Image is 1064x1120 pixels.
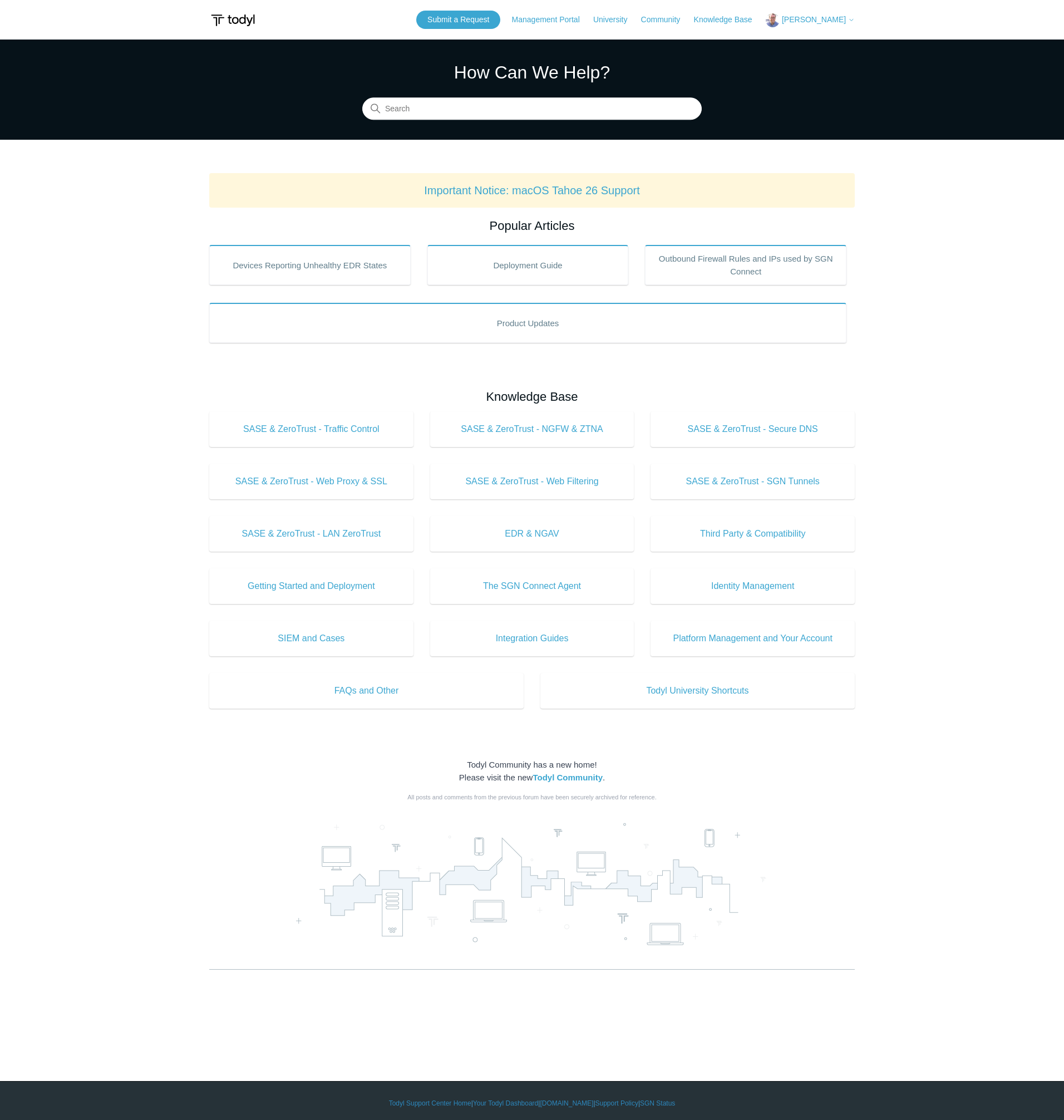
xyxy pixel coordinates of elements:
a: Todyl Community [533,773,603,782]
span: SASE & ZeroTrust - Web Filtering [447,475,618,488]
a: Management Portal [512,14,591,26]
input: Search [362,98,702,120]
span: SASE & ZeroTrust - LAN ZeroTrust [226,527,397,541]
a: SASE & ZeroTrust - NGFW & ZTNA [430,411,634,447]
a: SASE & ZeroTrust - Secure DNS [651,411,855,447]
a: EDR & NGAV [430,516,634,552]
span: EDR & NGAV [447,527,618,541]
span: The SGN Connect Agent [447,579,618,593]
h2: Popular Articles [209,217,855,235]
span: SASE & ZeroTrust - Web Proxy & SSL [226,475,397,488]
a: Important Notice: macOS Tahoe 26 Support [424,184,640,197]
span: Identity Management [667,579,838,593]
a: SASE & ZeroTrust - Web Proxy & SSL [209,464,413,499]
span: SASE & ZeroTrust - Secure DNS [667,423,838,436]
a: Your Todyl Dashboard [473,1098,538,1108]
span: Integration Guides [447,632,618,645]
span: Platform Management and Your Account [667,632,838,645]
span: Getting Started and Deployment [226,579,397,593]
span: SASE & ZeroTrust - SGN Tunnels [667,475,838,488]
img: Todyl Support Center Help Center home page [209,10,257,31]
a: SASE & ZeroTrust - SGN Tunnels [651,464,855,499]
span: FAQs and Other [226,684,507,697]
a: SASE & ZeroTrust - Traffic Control [209,411,413,447]
a: Outbound Firewall Rules and IPs used by SGN Connect [645,245,846,285]
a: FAQs and Other [209,673,524,709]
a: SGN Status [640,1098,675,1108]
a: SASE & ZeroTrust - Web Filtering [430,464,634,499]
a: Getting Started and Deployment [209,568,413,604]
a: Support Policy [595,1098,638,1108]
span: [PERSON_NAME] [782,15,846,24]
a: University [593,14,638,26]
a: Product Updates [209,303,846,343]
a: Integration Guides [430,621,634,656]
a: [DOMAIN_NAME] [540,1098,593,1108]
span: Third Party & Compatibility [667,527,838,541]
a: SASE & ZeroTrust - LAN ZeroTrust [209,516,413,552]
div: All posts and comments from the previous forum have been securely archived for reference. [209,793,855,802]
h1: How Can We Help? [362,59,702,86]
div: Todyl Community has a new home! Please visit the new . [209,759,855,784]
span: Todyl University Shortcuts [557,684,838,697]
a: Platform Management and Your Account [651,621,855,656]
a: Todyl Support Center Home [389,1098,471,1108]
a: Deployment Guide [427,245,629,285]
a: Submit a Request [416,11,500,29]
div: | | | | [209,1098,855,1108]
a: Third Party & Compatibility [651,516,855,552]
h2: Knowledge Base [209,387,855,406]
button: [PERSON_NAME] [766,13,855,27]
a: Community [641,14,692,26]
a: The SGN Connect Agent [430,568,634,604]
span: SASE & ZeroTrust - NGFW & ZTNA [447,423,618,436]
span: SIEM and Cases [226,632,397,645]
span: SASE & ZeroTrust - Traffic Control [226,423,397,436]
a: Knowledge Base [694,14,763,26]
a: SIEM and Cases [209,621,413,656]
a: Devices Reporting Unhealthy EDR States [209,245,411,285]
a: Todyl University Shortcuts [540,673,855,709]
a: Identity Management [651,568,855,604]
